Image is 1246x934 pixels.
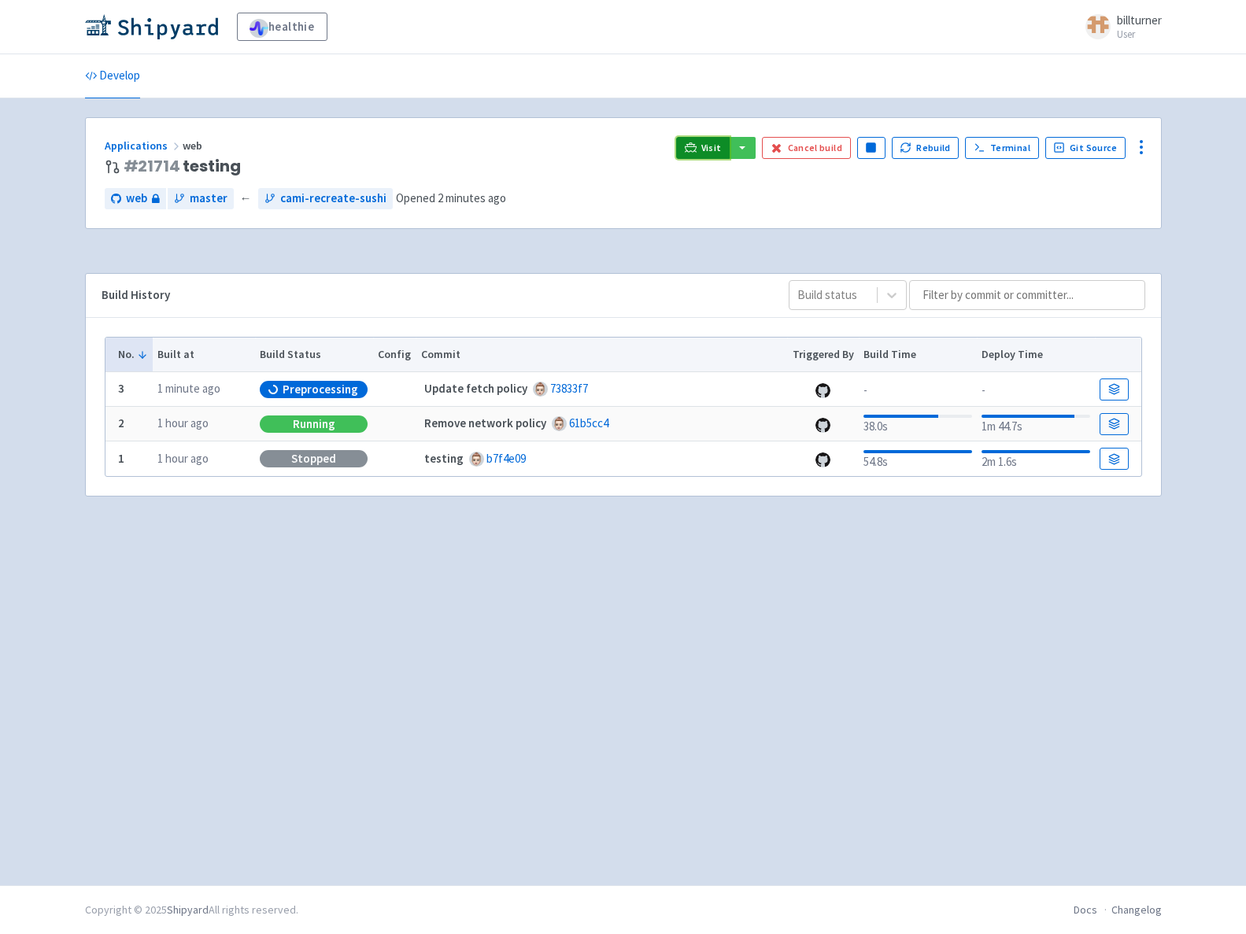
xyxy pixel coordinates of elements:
th: Build Time [859,338,977,372]
div: 54.8s [863,447,971,471]
div: 2m 1.6s [982,447,1089,471]
time: 1 hour ago [157,451,209,466]
div: Stopped [260,450,368,467]
span: testing [124,157,241,175]
th: Triggered By [787,338,859,372]
b: 1 [118,451,124,466]
strong: Remove network policy [424,415,546,430]
div: - [863,378,971,400]
th: Config [373,338,416,372]
div: - [982,378,1089,400]
th: Built at [153,338,255,372]
a: cami-recreate-sushi [258,188,393,209]
a: Build Details [1100,448,1128,470]
b: 3 [118,381,124,396]
button: Cancel build [762,137,851,159]
a: Build Details [1100,413,1128,435]
button: Rebuild [892,137,959,159]
span: ← [240,190,252,208]
th: Deploy Time [977,338,1095,372]
strong: testing [424,451,464,466]
a: 61b5cc4 [569,415,608,430]
a: Visit [676,137,730,159]
a: b7f4e09 [486,451,526,466]
span: billturner [1117,13,1162,28]
span: master [190,190,227,208]
span: cami-recreate-sushi [280,190,386,208]
time: 2 minutes ago [438,190,506,205]
a: Build Details [1100,378,1128,401]
a: billturner User [1076,14,1162,39]
b: 2 [118,415,124,430]
a: 73833f7 [550,381,588,396]
span: web [183,138,205,153]
time: 1 minute ago [157,381,220,396]
button: Pause [857,137,886,159]
small: User [1117,29,1162,39]
span: web [126,190,147,208]
a: Docs [1074,903,1097,917]
div: 38.0s [863,412,971,436]
span: Visit [701,142,722,154]
span: Preprocessing [283,382,358,397]
div: Copyright © 2025 All rights reserved. [85,902,298,918]
button: No. [118,346,148,363]
th: Commit [416,338,787,372]
div: Running [260,415,368,433]
strong: Update fetch policy [424,381,527,396]
th: Build Status [255,338,373,372]
time: 1 hour ago [157,415,209,430]
span: Opened [396,190,506,205]
a: Applications [105,138,183,153]
a: web [105,188,166,209]
div: Build History [102,286,763,305]
a: master [168,188,234,209]
a: #21714 [124,155,180,177]
div: 1m 44.7s [982,412,1089,436]
a: Changelog [1111,903,1162,917]
a: Terminal [965,137,1038,159]
a: Git Source [1045,137,1126,159]
img: Shipyard logo [85,14,218,39]
a: Shipyard [167,903,209,917]
input: Filter by commit or committer... [909,280,1145,310]
a: healthie [237,13,327,41]
a: Develop [85,54,140,98]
